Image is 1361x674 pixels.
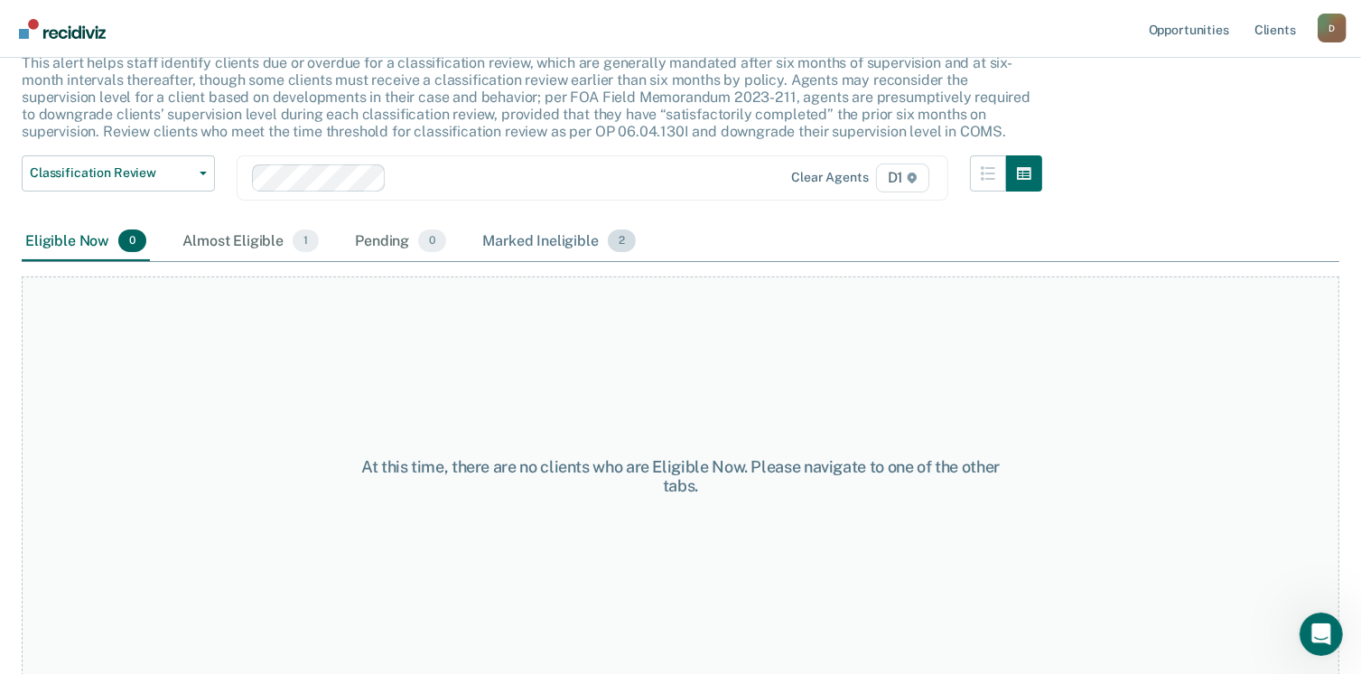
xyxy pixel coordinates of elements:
p: This alert helps staff identify clients due or overdue for a classification review, which are gen... [22,54,1030,141]
iframe: Intercom live chat [1300,613,1343,656]
button: Profile dropdown button [1318,14,1347,42]
div: At this time, there are no clients who are Eligible Now. Please navigate to one of the other tabs. [351,457,1010,496]
span: D1 [876,164,930,192]
div: Eligible Now0 [22,222,150,262]
div: Marked Ineligible2 [479,222,639,262]
button: Classification Review [22,155,215,192]
span: 0 [118,229,146,253]
span: 2 [608,229,636,253]
div: Pending0 [351,222,450,262]
div: Almost Eligible1 [179,222,322,262]
span: 1 [293,229,319,253]
span: 0 [418,229,446,253]
div: D [1318,14,1347,42]
span: Classification Review [30,165,192,181]
img: Recidiviz [19,19,106,39]
div: Clear agents [791,170,868,185]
